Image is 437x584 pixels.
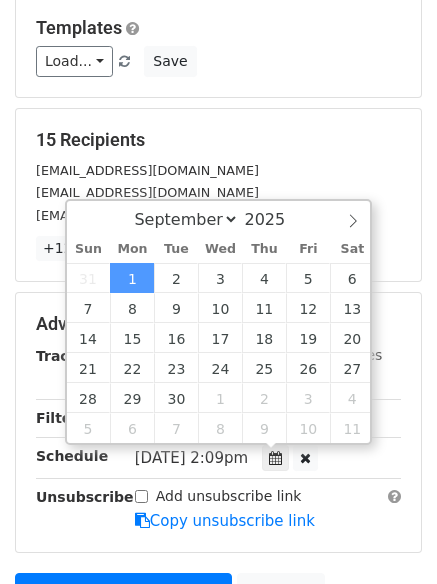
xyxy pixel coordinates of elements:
[36,129,401,151] h5: 15 Recipients
[154,353,198,383] span: September 23, 2025
[330,243,374,256] span: Sat
[36,185,259,200] small: [EMAIL_ADDRESS][DOMAIN_NAME]
[242,243,286,256] span: Thu
[110,383,154,413] span: September 29, 2025
[330,263,374,293] span: September 6, 2025
[154,293,198,323] span: September 9, 2025
[36,46,113,77] a: Load...
[110,323,154,353] span: September 15, 2025
[110,243,154,256] span: Mon
[242,353,286,383] span: September 25, 2025
[330,413,374,443] span: October 11, 2025
[198,323,242,353] span: September 17, 2025
[337,488,437,584] iframe: Chat Widget
[135,512,315,530] a: Copy unsubscribe link
[154,243,198,256] span: Tue
[67,293,111,323] span: September 7, 2025
[110,293,154,323] span: September 8, 2025
[242,263,286,293] span: September 4, 2025
[242,383,286,413] span: October 2, 2025
[36,236,120,261] a: +12 more
[154,413,198,443] span: October 7, 2025
[154,383,198,413] span: September 30, 2025
[36,208,259,223] small: [EMAIL_ADDRESS][DOMAIN_NAME]
[242,323,286,353] span: September 18, 2025
[198,263,242,293] span: September 3, 2025
[67,353,111,383] span: September 21, 2025
[67,383,111,413] span: September 28, 2025
[154,263,198,293] span: September 2, 2025
[330,383,374,413] span: October 4, 2025
[198,243,242,256] span: Wed
[36,17,122,38] a: Templates
[330,323,374,353] span: September 20, 2025
[135,449,248,467] span: [DATE] 2:09pm
[330,293,374,323] span: September 13, 2025
[36,410,87,426] strong: Filters
[242,413,286,443] span: October 9, 2025
[144,46,196,77] button: Save
[239,210,311,229] input: Year
[110,413,154,443] span: October 6, 2025
[198,413,242,443] span: October 8, 2025
[286,353,330,383] span: September 26, 2025
[286,323,330,353] span: September 19, 2025
[110,353,154,383] span: September 22, 2025
[67,263,111,293] span: August 31, 2025
[36,489,134,505] strong: Unsubscribe
[36,313,401,335] h5: Advanced
[286,263,330,293] span: September 5, 2025
[67,413,111,443] span: October 5, 2025
[198,383,242,413] span: October 1, 2025
[198,293,242,323] span: September 10, 2025
[156,486,302,507] label: Add unsubscribe link
[286,293,330,323] span: September 12, 2025
[110,263,154,293] span: September 1, 2025
[154,323,198,353] span: September 16, 2025
[36,348,103,364] strong: Tracking
[286,243,330,256] span: Fri
[286,383,330,413] span: October 3, 2025
[286,413,330,443] span: October 10, 2025
[198,353,242,383] span: September 24, 2025
[242,293,286,323] span: September 11, 2025
[36,163,259,178] small: [EMAIL_ADDRESS][DOMAIN_NAME]
[330,353,374,383] span: September 27, 2025
[67,323,111,353] span: September 14, 2025
[36,448,108,464] strong: Schedule
[67,243,111,256] span: Sun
